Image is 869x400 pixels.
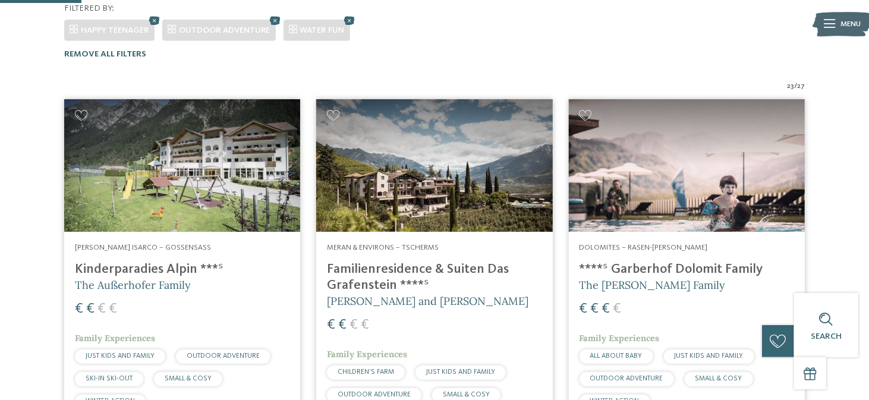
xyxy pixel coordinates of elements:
span: CHILDREN’S FARM [338,368,394,376]
span: SMALL & COSY [443,391,490,398]
span: [PERSON_NAME] Isarco – Gossensass [75,244,211,251]
span: OUTDOOR ADVENTURE [338,391,411,398]
h4: ****ˢ Garberhof Dolomit Family [580,262,794,278]
img: Looking for family hotels? Find the best ones here! [316,99,552,232]
span: Filtered by: [64,4,114,12]
h4: Kinderparadies Alpin ***ˢ [75,262,289,278]
span: € [613,302,622,316]
span: OUTDOOR ADVENTURE [179,26,270,34]
span: € [86,302,95,316]
span: / [794,81,797,92]
span: € [602,302,610,316]
span: SMALL & COSY [165,375,212,382]
span: Family Experiences [327,349,407,360]
span: € [591,302,599,316]
span: € [338,318,347,332]
span: Remove all filters [64,50,146,58]
span: Meran & Environs – Tscherms [327,244,439,251]
span: Family Experiences [580,333,660,344]
span: HAPPY TEENAGER [81,26,149,34]
span: JUST KIDS AND FAMILY [86,352,155,360]
span: € [109,302,117,316]
span: € [327,318,335,332]
span: The Außerhofer Family [75,278,191,292]
span: 23 [787,81,794,92]
span: WATER FUN [300,26,345,34]
span: Search [811,332,842,341]
span: € [350,318,358,332]
img: Kinderparadies Alpin ***ˢ [64,99,300,232]
span: JUST KIDS AND FAMILY [675,352,744,360]
span: [PERSON_NAME] and [PERSON_NAME] [327,294,528,308]
span: Family Experiences [75,333,155,344]
span: OUTDOOR ADVENTURE [590,375,663,382]
span: SMALL & COSY [695,375,742,382]
span: 27 [797,81,805,92]
span: OUTDOOR ADVENTURE [187,352,260,360]
span: JUST KIDS AND FAMILY [426,368,495,376]
span: Dolomites – Rasen-[PERSON_NAME] [580,244,708,251]
img: Looking for family hotels? Find the best ones here! [569,99,805,232]
span: € [361,318,369,332]
span: ALL ABOUT BABY [590,352,643,360]
span: € [580,302,588,316]
span: € [75,302,83,316]
span: SKI-IN SKI-OUT [86,375,133,382]
span: € [97,302,106,316]
h4: Familienresidence & Suiten Das Grafenstein ****ˢ [327,262,541,294]
span: The [PERSON_NAME] Family [580,278,726,292]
